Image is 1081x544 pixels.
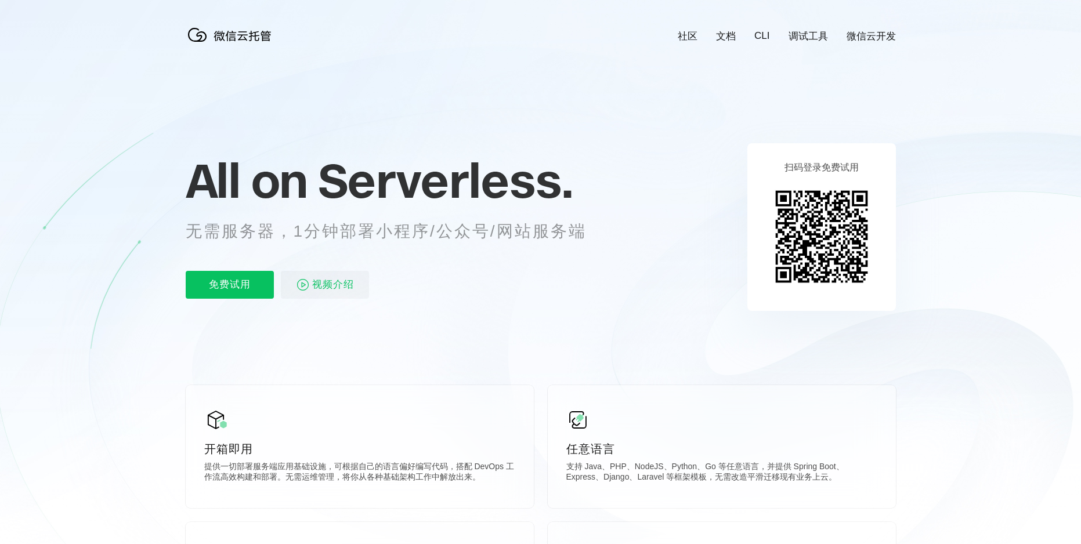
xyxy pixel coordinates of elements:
p: 扫码登录免费试用 [784,162,859,174]
img: 微信云托管 [186,23,279,46]
a: 微信云开发 [847,30,896,43]
p: 免费试用 [186,271,274,299]
p: 开箱即用 [204,441,515,457]
span: 视频介绍 [312,271,354,299]
p: 无需服务器，1分钟部署小程序/公众号/网站服务端 [186,220,608,243]
a: CLI [754,30,769,42]
p: 支持 Java、PHP、NodeJS、Python、Go 等任意语言，并提供 Spring Boot、Express、Django、Laravel 等框架模板，无需改造平滑迁移现有业务上云。 [566,462,877,485]
span: Serverless. [318,151,573,209]
a: 调试工具 [789,30,828,43]
p: 提供一切部署服务端应用基础设施，可根据自己的语言偏好编写代码，搭配 DevOps 工作流高效构建和部署。无需运维管理，将你从各种基础架构工作中解放出来。 [204,462,515,485]
span: All on [186,151,307,209]
a: 微信云托管 [186,38,279,48]
img: video_play.svg [296,278,310,292]
a: 文档 [716,30,736,43]
p: 任意语言 [566,441,877,457]
a: 社区 [678,30,697,43]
